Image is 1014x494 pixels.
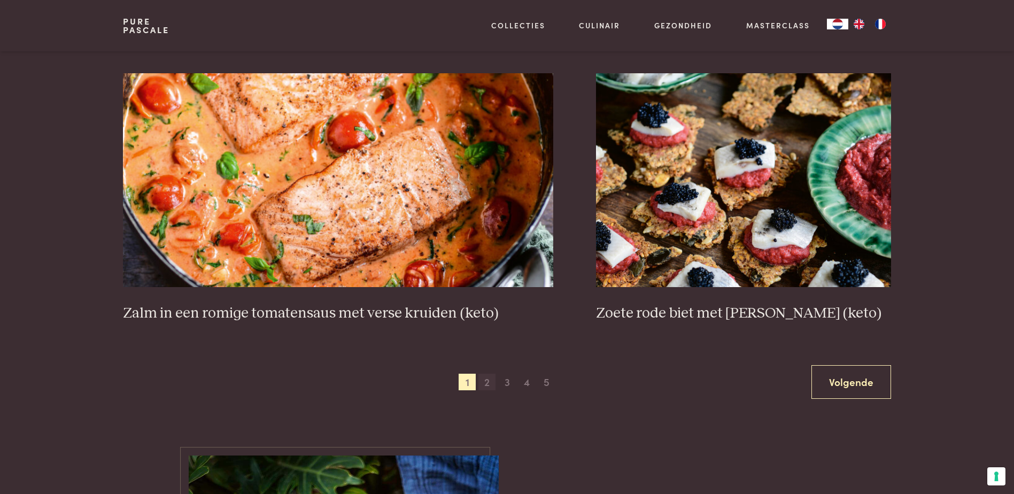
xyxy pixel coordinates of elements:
[123,73,553,287] img: Zalm in een romige tomatensaus met verse kruiden (keto)
[123,17,169,34] a: PurePascale
[654,20,712,31] a: Gezondheid
[870,19,891,29] a: FR
[848,19,870,29] a: EN
[827,19,891,29] aside: Language selected: Nederlands
[478,374,496,391] span: 2
[518,374,536,391] span: 4
[459,374,476,391] span: 1
[596,73,891,287] img: Zoete rode biet met zure haring (keto)
[491,20,545,31] a: Collecties
[596,73,891,322] a: Zoete rode biet met zure haring (keto) Zoete rode biet met [PERSON_NAME] (keto)
[827,19,848,29] div: Language
[499,374,516,391] span: 3
[848,19,891,29] ul: Language list
[827,19,848,29] a: NL
[746,20,810,31] a: Masterclass
[987,467,1005,485] button: Uw voorkeuren voor toestemming voor trackingtechnologieën
[579,20,620,31] a: Culinair
[596,304,891,323] h3: Zoete rode biet met [PERSON_NAME] (keto)
[811,365,891,399] a: Volgende
[123,73,553,322] a: Zalm in een romige tomatensaus met verse kruiden (keto) Zalm in een romige tomatensaus met verse ...
[538,374,555,391] span: 5
[123,304,553,323] h3: Zalm in een romige tomatensaus met verse kruiden (keto)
